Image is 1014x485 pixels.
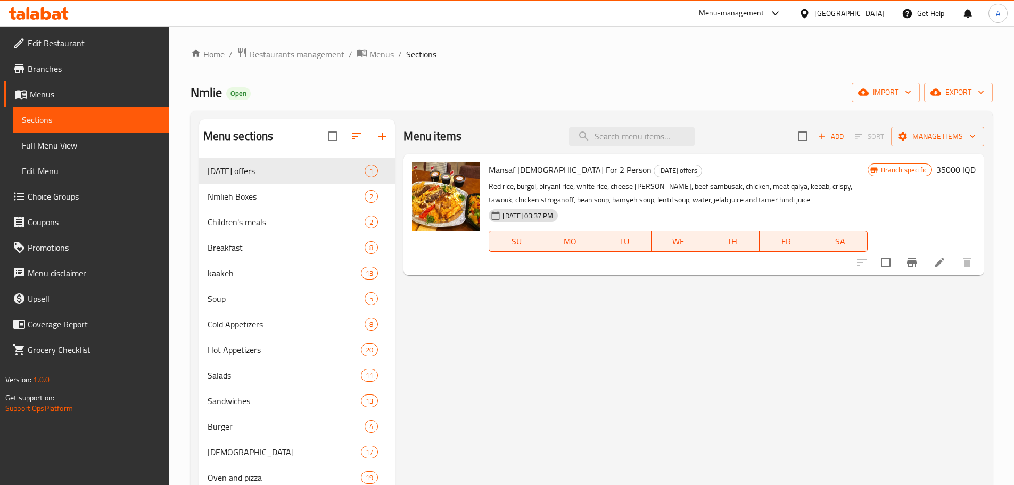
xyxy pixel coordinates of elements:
[191,48,225,61] a: Home
[361,473,377,483] span: 19
[199,439,395,465] div: [DEMOGRAPHIC_DATA]17
[764,234,810,249] span: FR
[250,48,344,61] span: Restaurants management
[28,37,161,50] span: Edit Restaurant
[199,363,395,388] div: Salads11
[4,235,169,260] a: Promotions
[203,128,274,144] h2: Menu sections
[656,234,702,249] span: WE
[22,139,161,152] span: Full Menu View
[361,446,378,458] div: items
[361,371,377,381] span: 11
[361,396,377,406] span: 13
[899,250,925,275] button: Branch-specific-item
[365,243,377,253] span: 8
[369,48,394,61] span: Menus
[30,88,161,101] span: Menus
[813,231,868,252] button: SA
[406,48,436,61] span: Sections
[814,128,848,145] button: Add
[28,62,161,75] span: Branches
[208,190,365,203] div: Nmlieh Boxes
[543,231,598,252] button: MO
[208,267,361,280] span: kaakeh
[548,234,593,249] span: MO
[365,192,377,202] span: 2
[321,125,344,147] span: Select all sections
[208,241,365,254] span: Breakfast
[199,311,395,337] div: Cold Appetizers8
[954,250,980,275] button: delete
[199,158,395,184] div: [DATE] offers1
[208,292,365,305] span: Soup
[357,47,394,61] a: Menus
[199,337,395,363] div: Hot Appetizers20
[208,343,361,356] span: Hot Appetizers
[22,165,161,177] span: Edit Menu
[818,234,863,249] span: SA
[361,471,378,484] div: items
[365,318,378,331] div: items
[28,216,161,228] span: Coupons
[28,318,161,331] span: Coverage Report
[860,86,911,99] span: import
[365,216,378,228] div: items
[361,343,378,356] div: items
[936,162,976,177] h6: 35000 IQD
[4,81,169,107] a: Menus
[597,231,652,252] button: TU
[900,130,976,143] span: Manage items
[933,86,984,99] span: export
[489,231,543,252] button: SU
[208,165,365,177] div: Ramadan offers
[699,7,764,20] div: Menu-management
[365,422,377,432] span: 4
[191,80,222,104] span: Nmlie
[361,345,377,355] span: 20
[4,184,169,209] a: Choice Groups
[208,318,365,331] span: Cold Appetizers
[199,260,395,286] div: kaakeh13
[498,211,557,221] span: [DATE] 03:37 PM
[369,124,395,149] button: Add section
[208,471,361,484] div: Oven and pizza
[226,89,251,98] span: Open
[33,373,50,387] span: 1.0.0
[344,124,369,149] span: Sort sections
[208,369,361,382] div: Salads
[365,190,378,203] div: items
[365,241,378,254] div: items
[229,48,233,61] li: /
[710,234,755,249] span: TH
[28,292,161,305] span: Upsell
[4,56,169,81] a: Branches
[191,47,993,61] nav: breadcrumb
[28,190,161,203] span: Choice Groups
[365,165,378,177] div: items
[365,319,377,330] span: 8
[4,286,169,311] a: Upsell
[199,388,395,414] div: Sandwiches13
[4,337,169,363] a: Grocery Checklist
[365,294,377,304] span: 5
[13,158,169,184] a: Edit Menu
[22,113,161,126] span: Sections
[792,125,814,147] span: Select section
[5,391,54,405] span: Get support on:
[208,216,365,228] div: Children's meals
[208,394,361,407] span: Sandwiches
[493,234,539,249] span: SU
[601,234,647,249] span: TU
[199,414,395,439] div: Burger4
[5,401,73,415] a: Support.OpsPlatform
[705,231,760,252] button: TH
[28,241,161,254] span: Promotions
[412,162,480,231] img: Mansaf Iftar For 2 Person
[208,420,365,433] div: Burger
